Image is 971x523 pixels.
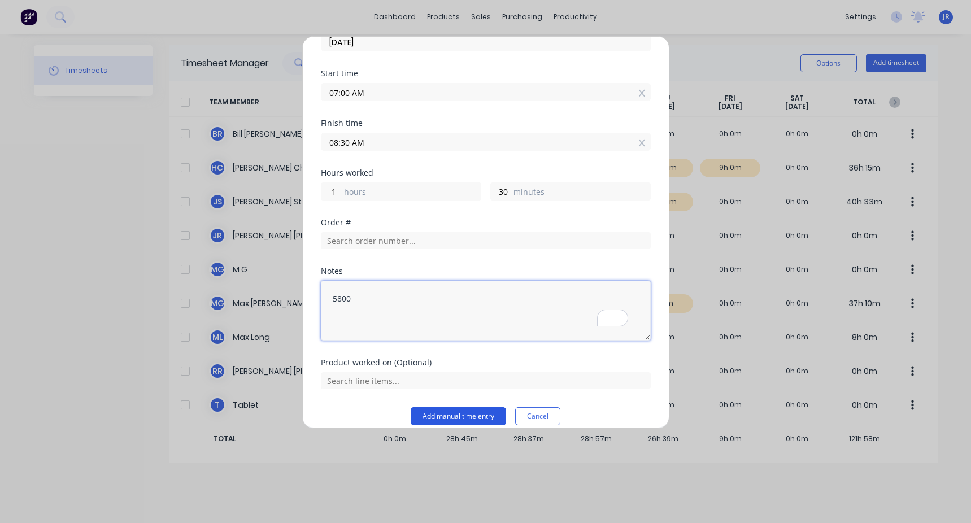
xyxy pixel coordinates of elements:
div: Finish time [321,119,651,127]
textarea: To enrich screen reader interactions, please activate Accessibility in Grammarly extension settings [321,281,651,341]
div: Notes [321,267,651,275]
input: 0 [321,183,341,200]
label: hours [344,186,481,200]
div: Product worked on (Optional) [321,359,651,367]
div: Order # [321,219,651,226]
input: 0 [491,183,511,200]
button: Cancel [515,407,560,425]
label: minutes [513,186,650,200]
div: Start time [321,69,651,77]
div: Hours worked [321,169,651,177]
button: Add manual time entry [411,407,506,425]
input: Search order number... [321,232,651,249]
input: Search line items... [321,372,651,389]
